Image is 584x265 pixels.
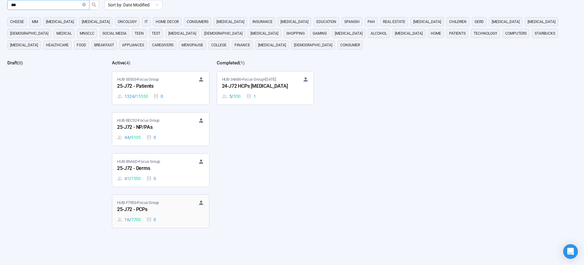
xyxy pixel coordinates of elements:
a: HUB-F79E6•Focus Group25-J72 - PCPs16 / 77000 [112,195,209,228]
span: Spanish [344,19,360,25]
span: [MEDICAL_DATA] [335,30,363,36]
a: HUB-34A86•Focus Group•[DATE]24-J72 HCPs [MEDICAL_DATA]5 / 5501 [217,71,314,105]
span: Teen [135,30,144,36]
span: college [211,42,227,48]
span: gaming [313,30,327,36]
span: ( 0 ) [17,60,23,65]
span: HUB-F79E6 • Focus Group [117,200,159,206]
span: [DEMOGRAPHIC_DATA] [204,30,242,36]
span: [MEDICAL_DATA] [395,30,423,36]
span: PAH [368,19,375,25]
span: home decor [156,19,179,25]
div: 1324 [117,93,148,100]
a: HUB-55503•Focus Group25-J72 - Patients1324 / 155500 [112,71,209,105]
div: 25-J72 - Derms [117,165,185,173]
span: alcohol [371,30,387,36]
div: 0 [146,175,156,182]
span: it [145,19,148,25]
span: social media [102,30,127,36]
span: 550 [233,93,240,100]
span: finance [235,42,250,48]
h2: Active [112,60,125,66]
div: 25-J72 - Patients [117,83,185,90]
div: Open Intercom Messenger [563,244,578,259]
span: medical [56,30,72,36]
a: HUB-BEC52•Focus Group25-J72 - NP/PAs44 / 91050 [112,113,209,146]
span: HUB-55503 • Focus Group [117,76,159,83]
span: 7550 [131,175,141,182]
h2: Completed [217,60,239,66]
span: cheese [10,19,24,25]
span: [MEDICAL_DATA] [413,19,441,25]
span: [MEDICAL_DATA] [216,19,244,25]
span: [MEDICAL_DATA] [82,19,110,25]
span: [MEDICAL_DATA] [492,19,520,25]
span: Patients [449,30,466,36]
div: 24-J72 HCPs [MEDICAL_DATA] [222,83,289,90]
span: MM [32,19,38,25]
span: HUB-34A86 • Focus Group • [222,76,276,83]
span: [MEDICAL_DATA] [46,19,74,25]
span: / [129,134,131,141]
span: consumer [340,42,360,48]
span: home [431,30,441,36]
span: ( 4 ) [125,60,130,65]
span: real estate [383,19,405,25]
span: [DEMOGRAPHIC_DATA] [10,30,48,36]
span: appliances [122,42,144,48]
span: / [231,93,233,100]
div: 41 [117,175,141,182]
span: starbucks [535,30,555,36]
span: [MEDICAL_DATA] [10,42,38,48]
span: close-circle [82,3,86,6]
div: 5 [222,93,241,100]
div: 1 [246,93,256,100]
span: / [129,175,131,182]
span: Insurance [252,19,273,25]
span: consumers [187,19,208,25]
div: 0 [153,93,163,100]
span: healthcare [46,42,69,48]
span: ( 1 ) [239,60,245,65]
span: technology [474,30,497,36]
div: 44 [117,134,141,141]
div: 25-J72 - PCPs [117,206,185,214]
span: education [316,19,336,25]
span: / [129,216,131,223]
div: 0 [146,134,156,141]
span: HUB-B9A6D • Focus Group [117,159,160,165]
span: GERD [475,19,484,25]
h2: Draft [7,60,17,66]
span: Test [152,30,160,36]
span: computers [505,30,527,36]
span: breakfast [94,42,114,48]
span: children [449,19,467,25]
span: [DEMOGRAPHIC_DATA] [294,42,332,48]
span: Food [77,42,86,48]
span: 9105 [131,134,141,141]
span: search [92,2,97,7]
div: 16 [117,216,141,223]
span: 7700 [131,216,141,223]
span: [MEDICAL_DATA] [250,30,278,36]
span: mnsclc [80,30,94,36]
span: [MEDICAL_DATA] [281,19,308,25]
span: [MEDICAL_DATA] [168,30,196,36]
span: HUB-BEC52 • Focus Group [117,117,159,124]
span: [MEDICAL_DATA] [258,42,286,48]
span: caregivers [152,42,174,48]
span: 15550 [136,93,148,100]
span: close-circle [82,2,86,8]
time: [DATE] [265,77,276,82]
span: [MEDICAL_DATA] [528,19,555,25]
span: shopping [286,30,305,36]
span: menopause [181,42,203,48]
a: HUB-B9A6D•Focus Group25-J72 - Derms41 / 75500 [112,154,209,187]
span: Sort by: Date Modified [108,0,159,10]
span: oncology [118,19,137,25]
div: 0 [146,216,156,223]
div: 25-J72 - NP/PAs [117,124,185,132]
span: / [134,93,136,100]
